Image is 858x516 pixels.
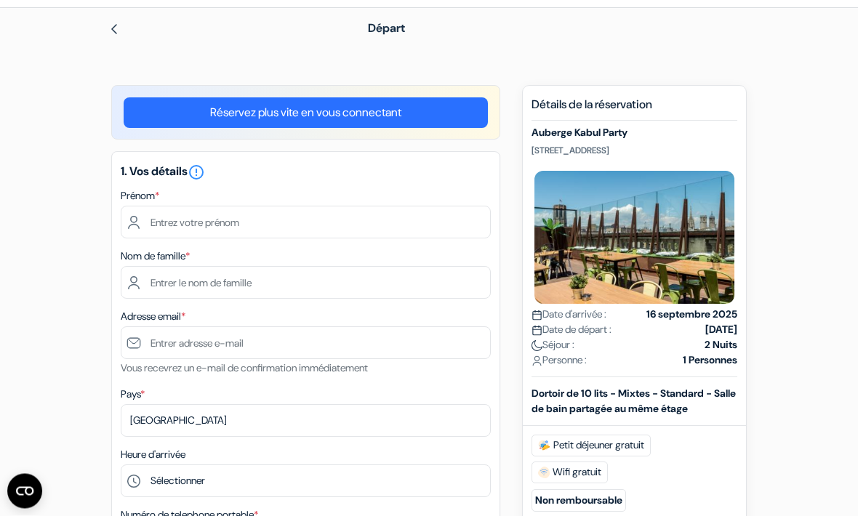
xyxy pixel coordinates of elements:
[532,435,651,457] span: Petit déjeuner gratuit
[683,353,737,368] strong: 1 Personnes
[532,338,574,353] span: Séjour :
[532,490,626,512] small: Non remboursable
[646,307,737,323] strong: 16 septembre 2025
[121,249,190,265] label: Nom de famille
[532,310,542,321] img: calendar.svg
[121,189,159,204] label: Prénom
[532,307,606,323] span: Date d'arrivée :
[532,145,737,157] p: [STREET_ADDRESS]
[121,310,185,325] label: Adresse email
[188,164,205,182] i: error_outline
[532,98,737,121] h5: Détails de la réservation
[121,387,145,403] label: Pays
[532,326,542,336] img: calendar.svg
[705,323,737,338] strong: [DATE]
[532,341,542,352] img: moon.svg
[532,462,608,484] span: Wifi gratuit
[532,387,736,416] b: Dortoir de 10 lits - Mixtes - Standard - Salle de bain partagée au même étage
[121,362,368,375] small: Vous recevrez un e-mail de confirmation immédiatement
[121,448,185,463] label: Heure d'arrivée
[121,164,491,182] h5: 1. Vos détails
[121,206,491,239] input: Entrez votre prénom
[108,24,120,36] img: left_arrow.svg
[368,21,405,36] span: Départ
[7,474,42,509] button: Open CMP widget
[124,98,488,129] a: Réservez plus vite en vous connectant
[532,127,737,140] h5: Auberge Kabul Party
[188,164,205,180] a: error_outline
[532,356,542,367] img: user_icon.svg
[121,327,491,360] input: Entrer adresse e-mail
[532,353,587,368] span: Personne :
[705,338,737,353] strong: 2 Nuits
[121,267,491,299] input: Entrer le nom de famille
[538,467,550,479] img: free_wifi.svg
[532,323,612,338] span: Date de départ :
[538,440,550,452] img: free_breakfast.svg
